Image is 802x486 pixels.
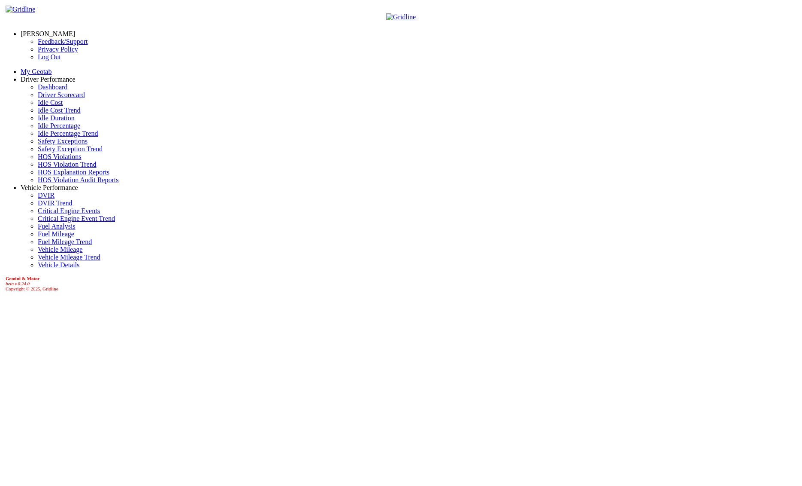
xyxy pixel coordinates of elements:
[6,281,30,286] i: beta v.8.24.0
[38,130,98,137] a: Idle Percentage Trend
[38,168,109,176] a: HOS Explanation Reports
[38,46,78,53] a: Privacy Policy
[38,261,79,269] a: Vehicle Details
[38,138,88,145] a: Safety Exceptions
[6,276,39,281] b: Gemini & Motor
[38,91,85,98] a: Driver Scorecard
[38,38,88,45] a: Feedback/Support
[38,107,81,114] a: Idle Cost Trend
[6,6,35,13] img: Gridline
[38,99,63,106] a: Idle Cost
[38,145,103,153] a: Safety Exception Trend
[38,254,100,261] a: Vehicle Mileage Trend
[21,68,51,75] a: My Geotab
[38,199,72,207] a: DVIR Trend
[38,114,75,122] a: Idle Duration
[38,53,61,61] a: Log Out
[38,176,119,183] a: HOS Violation Audit Reports
[38,83,67,91] a: Dashboard
[38,223,76,230] a: Fuel Analysis
[21,76,76,83] a: Driver Performance
[38,246,82,253] a: Vehicle Mileage
[38,122,80,129] a: Idle Percentage
[386,13,416,21] img: Gridline
[21,30,75,37] a: [PERSON_NAME]
[38,230,74,238] a: Fuel Mileage
[21,184,78,191] a: Vehicle Performance
[38,161,97,168] a: HOS Violation Trend
[38,215,115,222] a: Critical Engine Event Trend
[38,192,54,199] a: DVIR
[38,238,92,245] a: Fuel Mileage Trend
[38,153,81,160] a: HOS Violations
[6,276,799,291] div: Copyright © 2025, Gridline
[38,207,100,214] a: Critical Engine Events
